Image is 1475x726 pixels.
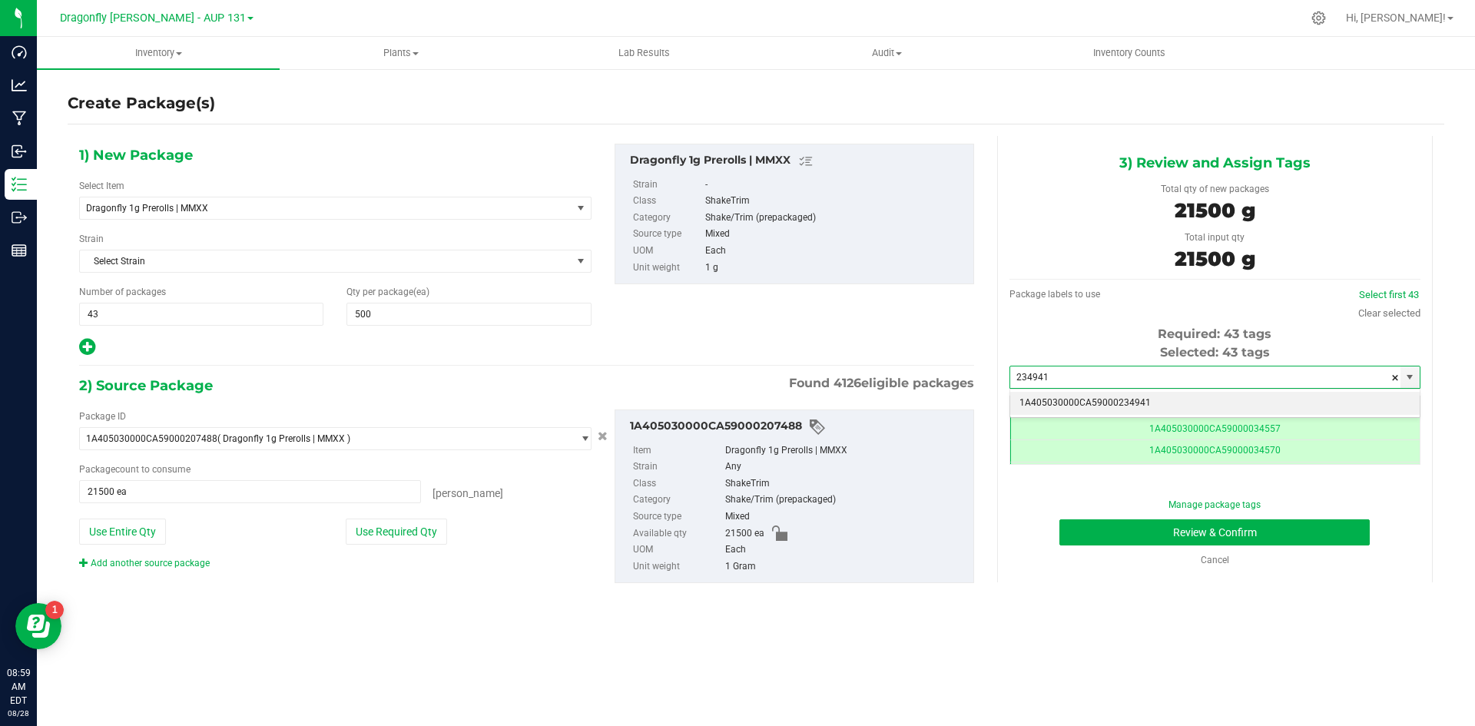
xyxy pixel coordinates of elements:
label: Category [633,210,702,227]
p: 08:59 AM EDT [7,666,30,708]
label: Available qty [633,525,722,542]
inline-svg: Inventory [12,177,27,192]
span: select [572,428,591,449]
span: Total input qty [1185,232,1245,243]
a: Plants [280,37,522,69]
input: Starting tag number [1010,366,1400,388]
div: Mixed [705,226,965,243]
iframe: Resource center unread badge [45,601,64,619]
label: Class [633,476,722,492]
label: UOM [633,243,702,260]
span: Audit [766,46,1007,60]
span: Dragonfly [PERSON_NAME] - AUP 131 [60,12,246,25]
a: Audit [765,37,1008,69]
span: Package labels to use [1009,289,1100,300]
div: Dragonfly 1g Prerolls | MMXX [630,152,966,171]
input: 21500 ea [80,481,420,502]
button: Cancel button [593,426,612,448]
span: clear [1390,366,1400,390]
label: Select Item [79,179,124,193]
span: Found eligible packages [789,374,974,393]
span: Number of packages [79,287,166,297]
a: Manage package tags [1168,499,1261,510]
button: Use Entire Qty [79,519,166,545]
label: Source type [633,509,722,525]
a: Cancel [1201,555,1229,565]
input: 500 [347,303,590,325]
span: 4126 [834,376,861,390]
div: 1A405030000CA59000207488 [630,418,966,436]
label: Item [633,443,722,459]
div: 1 g [705,260,965,277]
div: Mixed [725,509,966,525]
span: 21500 ea [725,525,764,542]
span: Dragonfly 1g Prerolls | MMXX [86,203,546,214]
span: Total qty of new packages [1161,184,1269,194]
a: Lab Results [522,37,765,69]
div: ShakeTrim [725,476,966,492]
span: select [572,250,591,272]
h4: Create Package(s) [68,92,215,114]
p: 08/28 [7,708,30,719]
a: Select first 43 [1359,289,1419,300]
span: Selected: 43 tags [1160,345,1270,360]
div: ShakeTrim [705,193,965,210]
a: Clear selected [1358,307,1420,319]
span: Qty per package [346,287,429,297]
span: Plants [280,46,522,60]
label: Class [633,193,702,210]
inline-svg: Dashboard [12,45,27,60]
label: Category [633,492,722,509]
div: Each [705,243,965,260]
label: Strain [633,459,722,476]
inline-svg: Inbound [12,144,27,159]
div: Any [725,459,966,476]
a: Inventory Counts [1008,37,1251,69]
inline-svg: Analytics [12,78,27,93]
div: Each [725,542,966,559]
span: Package ID [79,411,126,422]
button: Use Required Qty [346,519,447,545]
label: UOM [633,542,722,559]
span: 1) New Package [79,144,193,167]
span: select [572,197,591,219]
div: 1 Gram [725,559,966,575]
span: (ea) [413,287,429,297]
span: 21500 g [1175,247,1255,271]
span: 1A405030000CA59000034570 [1149,445,1281,456]
span: Add new output [79,345,95,356]
span: 2) Source Package [79,374,213,397]
span: 1A405030000CA59000207488 [86,433,217,444]
span: Lab Results [598,46,691,60]
button: Review & Confirm [1059,519,1370,545]
inline-svg: Reports [12,243,27,258]
div: - [705,177,965,194]
span: 21500 g [1175,198,1255,223]
span: Required: 43 tags [1158,327,1271,341]
label: Strain [79,232,104,246]
label: Source type [633,226,702,243]
span: Inventory Counts [1072,46,1186,60]
span: Inventory [37,46,280,60]
inline-svg: Manufacturing [12,111,27,126]
div: Dragonfly 1g Prerolls | MMXX [725,443,966,459]
li: 1A405030000CA59000234941 [1010,392,1420,415]
div: Shake/Trim (prepackaged) [705,210,965,227]
iframe: Resource center [15,603,61,649]
a: Add another source package [79,558,210,569]
a: Inventory [37,37,280,69]
inline-svg: Outbound [12,210,27,225]
span: [PERSON_NAME] [433,487,503,499]
div: Manage settings [1309,11,1328,25]
span: 3) Review and Assign Tags [1119,151,1311,174]
span: 1A405030000CA59000034557 [1149,423,1281,434]
span: Select Strain [80,250,572,272]
label: Unit weight [633,260,702,277]
span: count [115,464,139,475]
span: ( Dragonfly 1g Prerolls | MMXX ) [217,433,350,444]
input: 43 [80,303,323,325]
span: Hi, [PERSON_NAME]! [1346,12,1446,24]
label: Unit weight [633,559,722,575]
div: Shake/Trim (prepackaged) [725,492,966,509]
